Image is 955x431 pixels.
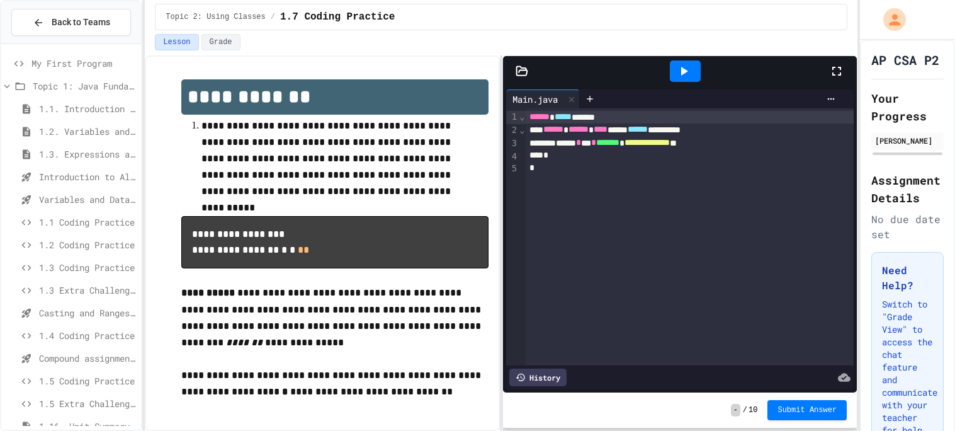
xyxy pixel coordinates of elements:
[271,12,275,22] span: /
[39,329,136,342] span: 1.4 Coding Practice
[743,405,747,415] span: /
[870,5,909,34] div: My Account
[31,57,136,70] span: My First Program
[39,306,136,319] span: Casting and Ranges of variables - Quiz
[506,111,519,124] div: 1
[39,238,136,251] span: 1.2 Coding Practice
[749,405,757,415] span: 10
[871,171,944,207] h2: Assignment Details
[506,124,519,137] div: 2
[882,263,933,293] h3: Need Help?
[155,34,198,50] button: Lesson
[731,404,740,417] span: -
[39,284,136,297] span: 1.3 Extra Challenge Problem
[871,212,944,242] div: No due date set
[509,369,567,386] div: History
[166,12,265,22] span: Topic 2: Using Classes
[506,163,519,175] div: 5
[201,34,240,50] button: Grade
[777,405,837,415] span: Submit Answer
[506,151,519,163] div: 4
[39,352,136,365] span: Compound assignment operators - Quiz
[39,193,136,206] span: Variables and Data Types - Quiz
[39,215,136,229] span: 1.1 Coding Practice
[767,400,847,420] button: Submit Answer
[33,79,136,93] span: Topic 1: Java Fundamentals
[519,112,525,122] span: Fold line
[506,89,580,108] div: Main.java
[871,51,939,69] h1: AP CSA P2
[39,170,136,183] span: Introduction to Algorithms, Programming, and Compilers
[519,125,525,135] span: Fold line
[280,9,395,25] span: 1.7 Coding Practice
[39,102,136,115] span: 1.1. Introduction to Algorithms, Programming, and Compilers
[52,16,110,29] span: Back to Teams
[39,147,136,161] span: 1.3. Expressions and Output [New]
[506,137,519,151] div: 3
[39,261,136,274] span: 1.3 Coding Practice
[875,135,940,146] div: [PERSON_NAME]
[39,125,136,138] span: 1.2. Variables and Data Types
[11,9,131,36] button: Back to Teams
[871,89,944,125] h2: Your Progress
[506,93,564,106] div: Main.java
[39,397,136,410] span: 1.5 Extra Challenge Problem
[39,374,136,388] span: 1.5 Coding Practice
